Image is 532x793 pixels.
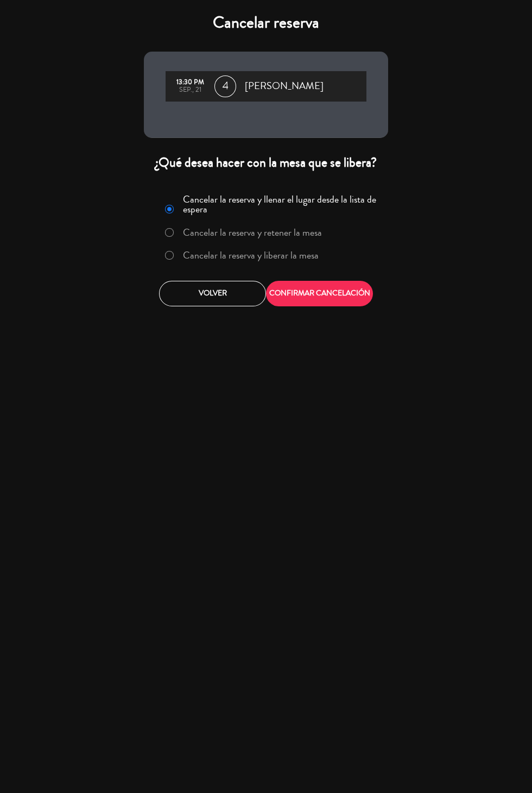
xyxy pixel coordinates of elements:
div: ¿Qué desea hacer con la mesa que se libera? [144,154,388,171]
div: 13:30 PM [171,79,209,86]
button: Volver [159,281,266,306]
label: Cancelar la reserva y liberar la mesa [183,250,319,260]
h4: Cancelar reserva [144,13,388,33]
span: [PERSON_NAME] [245,78,324,95]
div: sep., 21 [171,86,209,94]
button: CONFIRMAR CANCELACIÓN [266,281,373,306]
label: Cancelar la reserva y retener la mesa [183,228,322,237]
label: Cancelar la reserva y llenar el lugar desde la lista de espera [183,194,382,214]
span: 4 [214,75,236,97]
